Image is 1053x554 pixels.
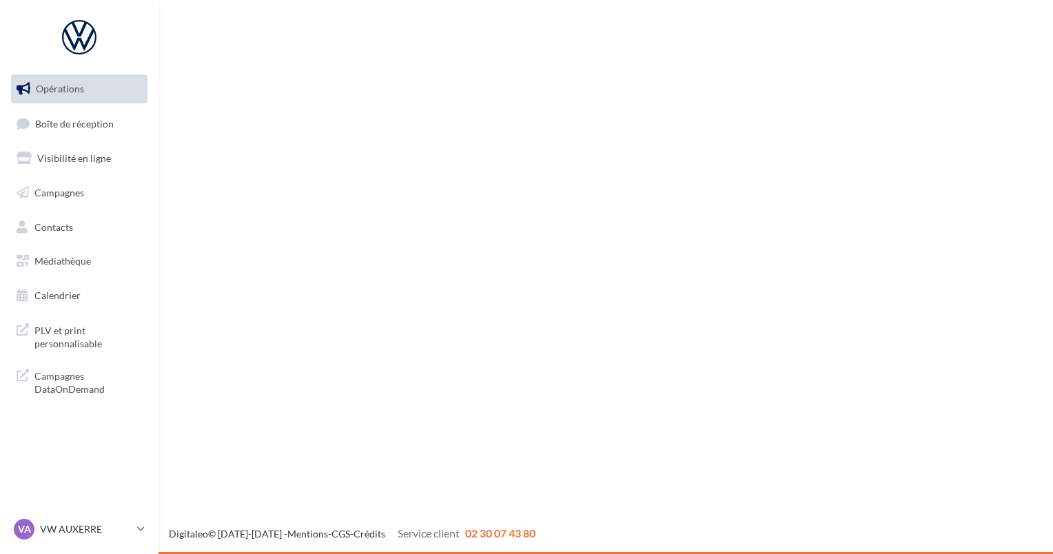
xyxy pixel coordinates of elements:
a: Médiathèque [8,247,150,276]
span: 02 30 07 43 80 [465,526,535,540]
a: CGS [331,528,350,540]
span: Médiathèque [34,255,91,267]
a: Boîte de réception [8,109,150,138]
a: VA VW AUXERRE [11,516,147,542]
a: Campagnes DataOnDemand [8,361,150,402]
a: Visibilité en ligne [8,144,150,173]
span: VA [18,522,31,536]
span: Service client [398,526,460,540]
a: PLV et print personnalisable [8,316,150,356]
a: Opérations [8,74,150,103]
span: Calendrier [34,289,81,301]
span: © [DATE]-[DATE] - - - [169,528,535,540]
p: VW AUXERRE [40,522,132,536]
span: Opérations [36,83,84,94]
a: Mentions [287,528,328,540]
a: Campagnes [8,178,150,207]
span: Visibilité en ligne [37,152,111,164]
a: Calendrier [8,281,150,310]
span: Boîte de réception [35,117,114,129]
span: Campagnes DataOnDemand [34,367,142,396]
a: Contacts [8,213,150,242]
a: Digitaleo [169,528,208,540]
span: PLV et print personnalisable [34,321,142,351]
a: Crédits [354,528,385,540]
span: Campagnes [34,187,84,198]
span: Contacts [34,220,73,232]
